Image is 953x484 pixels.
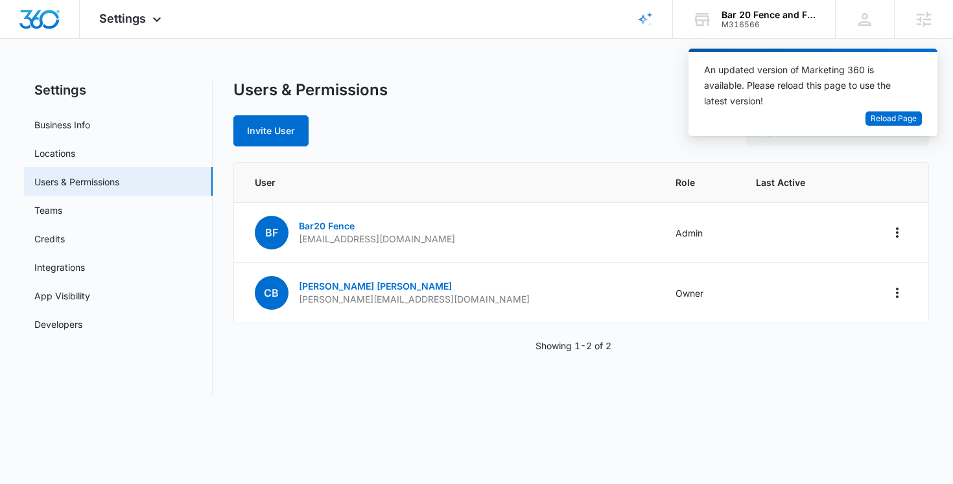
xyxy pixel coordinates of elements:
[676,176,725,189] span: Role
[255,176,644,189] span: User
[34,118,90,132] a: Business Info
[299,220,355,231] a: Bar20 Fence
[24,80,213,100] h2: Settings
[299,293,530,306] p: [PERSON_NAME][EMAIL_ADDRESS][DOMAIN_NAME]
[233,115,309,146] button: Invite User
[34,289,90,303] a: App Visibility
[865,111,922,126] button: Reload Page
[34,203,62,217] a: Teams
[34,317,82,331] a: Developers
[255,216,288,249] span: BF
[34,260,85,274] a: Integrations
[34,232,65,246] a: Credits
[871,113,917,125] span: Reload Page
[233,125,309,136] a: Invite User
[722,10,816,20] div: account name
[34,175,119,189] a: Users & Permissions
[535,339,611,352] p: Showing 1-2 of 2
[299,281,452,292] a: [PERSON_NAME] [PERSON_NAME]
[255,288,288,299] a: CB
[299,233,455,246] p: [EMAIL_ADDRESS][DOMAIN_NAME]
[233,80,388,100] h1: Users & Permissions
[887,282,908,303] button: Actions
[255,276,288,310] span: CB
[34,146,75,160] a: Locations
[660,263,741,323] td: Owner
[704,62,906,109] div: An updated version of Marketing 360 is available. Please reload this page to use the latest version!
[722,20,816,29] div: account id
[255,227,288,238] a: BF
[756,176,835,189] span: Last Active
[660,203,741,263] td: Admin
[887,222,908,243] button: Actions
[99,12,146,25] span: Settings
